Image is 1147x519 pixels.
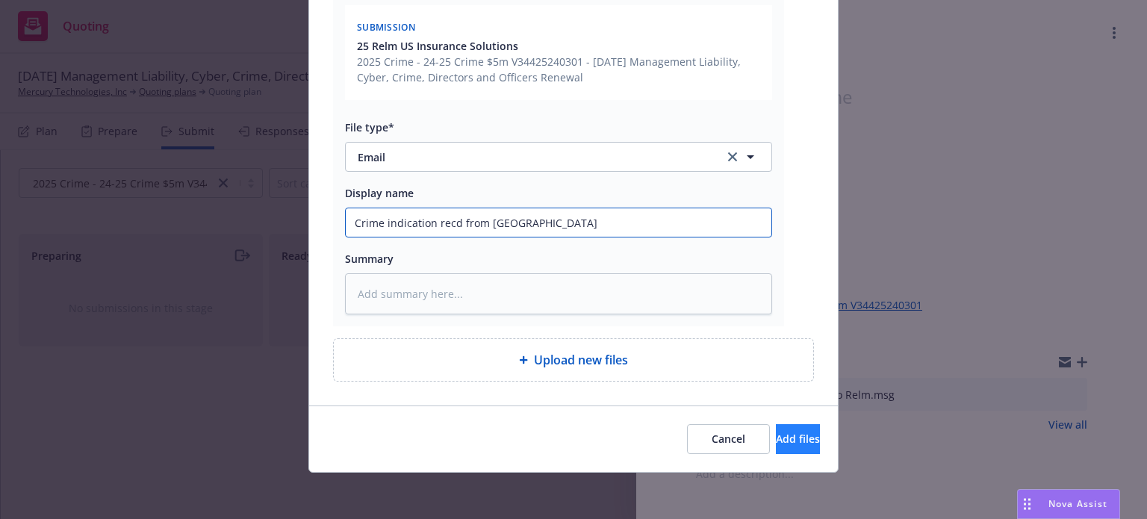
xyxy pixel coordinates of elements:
button: Cancel [687,424,770,454]
button: Nova Assist [1017,489,1120,519]
div: Drag to move [1018,490,1036,518]
button: Add files [776,424,820,454]
span: Cancel [712,432,745,446]
span: Add files [776,432,820,446]
span: Nova Assist [1048,497,1107,510]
